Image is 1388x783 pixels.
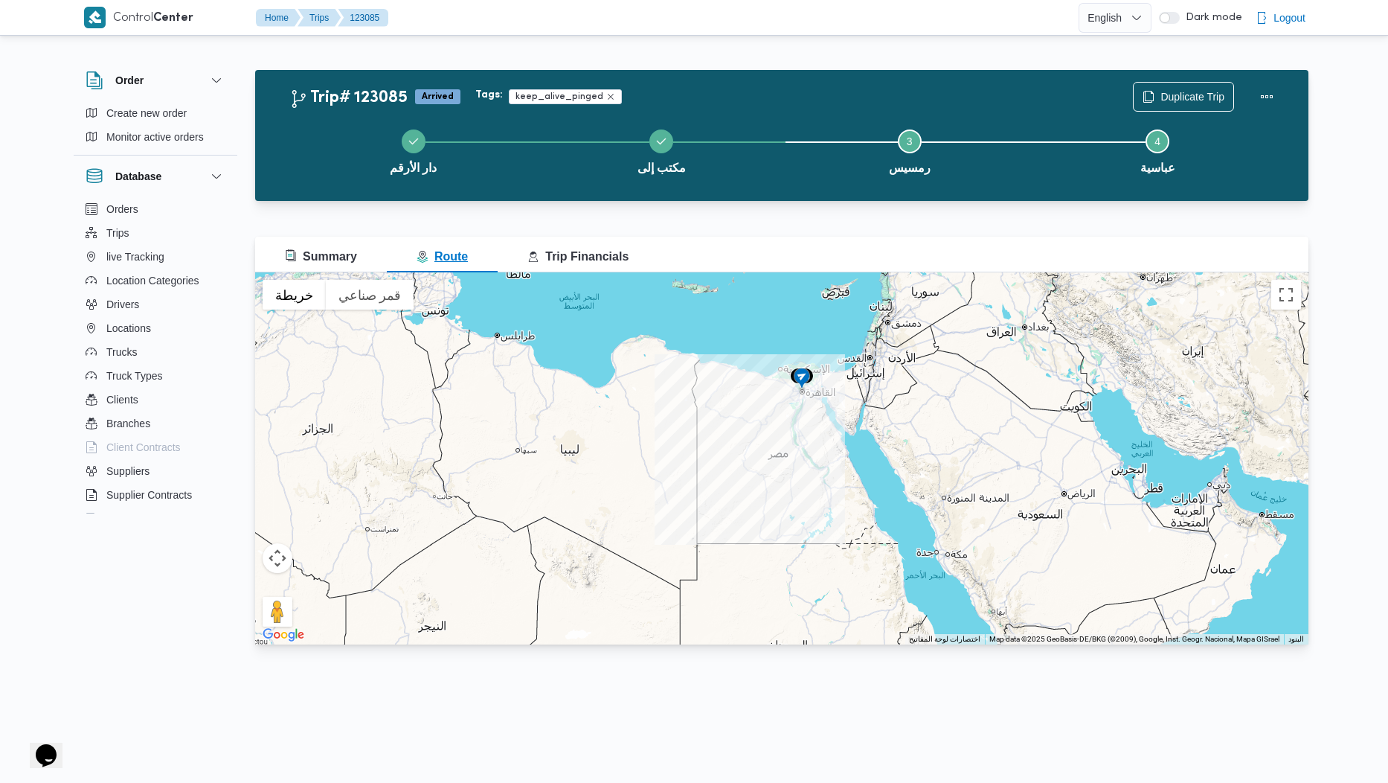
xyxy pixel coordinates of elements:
[259,625,308,645] a: ‏فتح هذه المنطقة في "خرائط Google" (يؤدي ذلك إلى فتح نافذة جديدة)
[1271,280,1301,310] button: تبديل إلى العرض ملء الشاشة
[106,343,137,361] span: Trucks
[80,269,231,293] button: Location Categories
[907,135,913,147] span: 3
[80,483,231,507] button: Supplier Contracts
[390,159,437,177] span: دار الأرقم
[263,597,292,627] button: اسحب الدليل على الخريطة لفتح "التجوّل الافتراضي".
[1160,88,1224,106] span: Duplicate Trip
[1250,3,1311,33] button: Logout
[115,71,144,89] h3: Order
[106,462,150,480] span: Suppliers
[527,250,629,263] span: Trip Financials
[80,245,231,269] button: live Tracking
[74,197,237,520] div: Database
[889,159,931,177] span: رمسيس
[298,9,341,27] button: Trips
[256,9,301,27] button: Home
[538,112,786,189] button: مكتب إلى
[509,89,622,104] span: keep_alive_pinged
[80,388,231,412] button: Clients
[263,543,292,573] button: عناصر التحكّم بطريقة عرض الخريطة
[1133,82,1234,112] button: Duplicate Trip
[285,250,357,263] span: Summary
[80,507,231,531] button: Devices
[1273,9,1305,27] span: Logout
[86,71,225,89] button: Order
[1154,135,1160,147] span: 4
[106,224,129,242] span: Trips
[106,486,192,504] span: Supplier Contracts
[106,128,204,146] span: Monitor active orders
[106,248,164,266] span: live Tracking
[1252,82,1282,112] button: Actions
[80,125,231,149] button: Monitor active orders
[106,104,187,122] span: Create new order
[606,92,615,101] button: Remove trip tag
[106,391,138,409] span: Clients
[655,135,667,147] svg: Step 2 is complete
[106,367,162,385] span: Truck Types
[80,340,231,364] button: Trucks
[80,221,231,245] button: Trips
[289,112,538,189] button: دار الأرقم
[80,364,231,388] button: Truck Types
[106,200,138,218] span: Orders
[106,415,150,432] span: Branches
[106,272,199,290] span: Location Categories
[326,280,414,310] button: عرض صور القمر الصناعي
[15,723,62,768] iframe: chat widget
[1140,159,1175,177] span: عباسية
[259,625,308,645] img: Google
[80,435,231,459] button: Client Contracts
[86,167,225,185] button: Database
[80,316,231,340] button: Locations
[289,89,408,108] h2: Trip# 123085
[80,412,231,435] button: Branches
[637,159,686,177] span: مكتب إلى
[115,167,161,185] h3: Database
[80,197,231,221] button: Orders
[106,510,144,528] span: Devices
[415,89,460,104] span: Arrived
[1180,12,1242,24] span: Dark mode
[80,101,231,125] button: Create new order
[989,635,1279,643] span: Map data ©2025 GeoBasis-DE/BKG (©2009), Google, Inst. Geogr. Nacional, Mapa GISrael
[338,9,388,27] button: 123085
[106,438,181,456] span: Client Contracts
[263,280,326,310] button: عرض خريطة الشارع
[84,7,106,28] img: X8yXhbKr1z7QwAAAABJRU5ErkJggg==
[106,295,139,313] span: Drivers
[475,89,503,101] b: Tags:
[785,112,1034,189] button: رمسيس
[515,90,603,103] span: keep_alive_pinged
[1034,112,1282,189] button: عباسية
[153,13,193,24] b: Center
[80,293,231,316] button: Drivers
[1288,635,1304,643] a: البنود
[408,135,420,147] svg: Step 1 is complete
[909,634,980,645] button: اختصارات لوحة المفاتيح
[106,319,151,337] span: Locations
[80,459,231,483] button: Suppliers
[417,250,468,263] span: Route
[422,92,454,101] b: Arrived
[74,101,237,155] div: Order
